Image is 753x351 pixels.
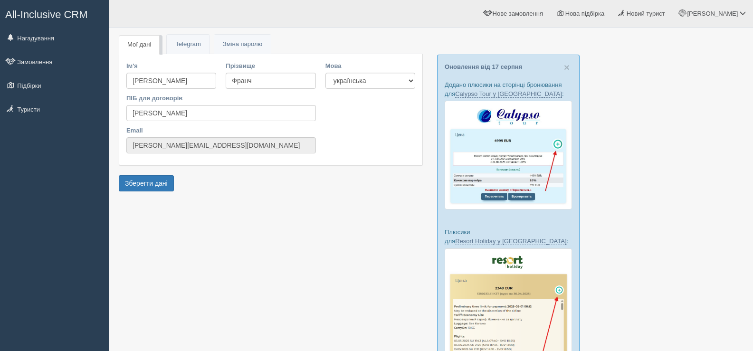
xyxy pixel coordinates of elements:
span: Нове замовлення [493,10,543,17]
a: Оновлення від 17 серпня [445,63,522,70]
label: ПІБ для договорів [126,94,316,103]
span: [PERSON_NAME] [687,10,738,17]
button: Close [564,62,570,72]
span: Нова підбірка [565,10,605,17]
a: Calypso Tour у [GEOGRAPHIC_DATA] [455,90,562,98]
a: Мої дані [119,35,160,55]
label: Ім'я [126,61,216,70]
img: calypso-tour-proposal-crm-for-travel-agency.jpg [445,101,572,209]
label: Прізвище [226,61,315,70]
a: Resort Holiday у [GEOGRAPHIC_DATA] [455,237,566,245]
a: Telegram [167,35,209,54]
label: Email [126,126,316,135]
span: Зміна паролю [223,40,262,47]
a: All-Inclusive CRM [0,0,109,27]
span: × [564,62,570,73]
span: Новий турист [627,10,665,17]
p: Плюсики для : [445,228,572,246]
p: Додано плюсики на сторінці бронювання для : [445,80,572,98]
a: Зміна паролю [214,35,271,54]
input: Анна Франч [126,105,316,121]
span: All-Inclusive CRM [5,9,88,20]
label: Мова [325,61,415,70]
button: Зберегти дані [119,175,174,191]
